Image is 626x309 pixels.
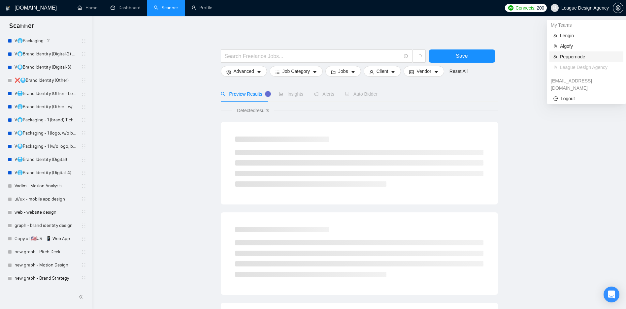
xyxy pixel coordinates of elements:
[391,70,395,75] span: caret-down
[15,34,77,47] a: V🌐Packaging - 2
[15,245,77,259] a: new graph - Pitch Deck
[15,100,77,113] a: V🌐Brand Identity (Other - w/o Logo) hurray finally 08/10
[225,52,401,60] input: Search Freelance Jobs...
[429,49,495,63] button: Save
[81,236,86,241] span: holder
[313,70,317,75] span: caret-down
[560,43,619,50] span: Algofy
[81,249,86,255] span: holder
[81,197,86,202] span: holder
[553,44,557,48] span: team
[257,70,261,75] span: caret-down
[221,66,267,77] button: settingAdvancedcaret-down
[265,91,271,97] div: Tooltip anchor
[15,113,77,127] a: V🌐Packaging - 1 (brand) T changed 24/09
[364,66,401,77] button: userClientcaret-down
[81,51,86,57] span: holder
[613,3,623,13] button: setting
[79,294,85,300] span: double-left
[369,70,374,75] span: user
[560,32,619,39] span: Lengin
[449,68,468,75] a: Reset All
[560,64,619,71] span: League Design Agency
[351,70,355,75] span: caret-down
[154,5,178,11] a: searchScanner
[15,74,77,87] a: ❌🌐Brand Identity (Other)
[456,52,468,60] span: Save
[345,91,378,97] span: Auto Bidder
[15,206,77,219] a: web - website design
[81,78,86,83] span: holder
[81,263,86,268] span: holder
[416,54,422,60] span: loading
[81,65,86,70] span: holder
[78,5,97,11] a: homeHome
[81,131,86,136] span: holder
[547,76,626,93] div: fariz.apriyanto@gigradar.io
[15,47,77,61] a: V🌐Brand Identity (Digital-2) 29/10 350 symbols+budget
[221,92,225,96] span: search
[409,70,414,75] span: idcard
[232,107,274,114] span: Detected results
[81,38,86,44] span: holder
[553,95,619,102] span: Logout
[15,127,77,140] a: V🌐Packaging - 1 (logo, w/o brand)
[338,68,348,75] span: Jobs
[81,104,86,109] span: holder
[15,87,77,100] a: V🌐Brand Identity (Other - Logo) 08/10 hurray
[81,157,86,162] span: holder
[314,92,318,96] span: notification
[226,70,231,75] span: setting
[404,66,444,77] button: idcardVendorcaret-down
[553,55,557,59] span: team
[345,92,349,96] span: robot
[604,287,619,302] div: Open Intercom Messenger
[434,70,439,75] span: caret-down
[613,5,623,11] a: setting
[81,183,86,189] span: holder
[377,68,388,75] span: Client
[234,68,254,75] span: Advanced
[81,117,86,123] span: holder
[15,61,77,74] a: V🌐Brand Identity (Digital-3)
[15,193,77,206] a: ui/ux - mobile app design
[15,232,77,245] a: Copy of 🇺🇸US - 📱 Web App
[15,219,77,232] a: graph - brand identity design
[15,179,77,193] a: Vadim - Motion Analysis
[275,70,280,75] span: bars
[81,144,86,149] span: holder
[553,96,558,101] span: logout
[270,66,323,77] button: barsJob Categorycaret-down
[552,6,557,10] span: user
[4,21,39,35] span: Scanner
[15,153,77,166] a: V🌐Brand Identity (Digital)
[404,54,408,58] span: info-circle
[15,272,77,285] a: new graph - Brand Strategy
[560,53,619,60] span: Peppernode
[314,91,334,97] span: Alerts
[6,3,10,14] img: logo
[221,91,268,97] span: Preview Results
[553,65,557,69] span: team
[325,66,361,77] button: folderJobscaret-down
[282,68,310,75] span: Job Category
[81,276,86,281] span: holder
[537,4,544,12] span: 200
[279,91,303,97] span: Insights
[81,91,86,96] span: holder
[15,140,77,153] a: V🌐Packaging - 1 (w/o logo, brand) shorter 15/10
[81,210,86,215] span: holder
[508,5,513,11] img: upwork-logo.png
[331,70,336,75] span: folder
[81,223,86,228] span: holder
[81,170,86,175] span: holder
[15,259,77,272] a: new graph - Motion Design
[279,92,283,96] span: area-chart
[613,5,623,11] span: setting
[111,5,141,11] a: dashboardDashboard
[191,5,212,11] a: userProfile
[15,166,77,179] a: V🌐Brand Identity (Digital-4)
[416,68,431,75] span: Vendor
[515,4,535,12] span: Connects:
[553,34,557,38] span: team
